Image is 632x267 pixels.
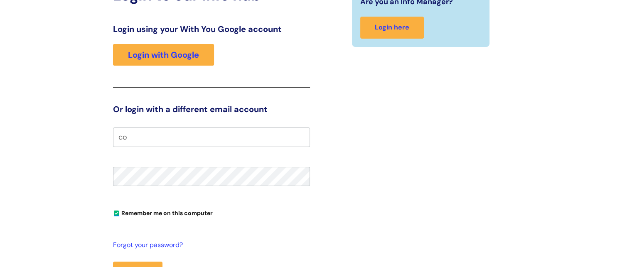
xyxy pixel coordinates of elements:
input: Your e-mail address [113,127,310,147]
h3: Or login with a different email account [113,104,310,114]
label: Remember me on this computer [113,208,213,217]
input: Remember me on this computer [114,211,119,216]
a: Login with Google [113,44,214,66]
div: You can uncheck this option if you're logging in from a shared device [113,206,310,219]
h3: Login using your With You Google account [113,24,310,34]
a: Forgot your password? [113,239,306,251]
a: Login here [360,17,424,39]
